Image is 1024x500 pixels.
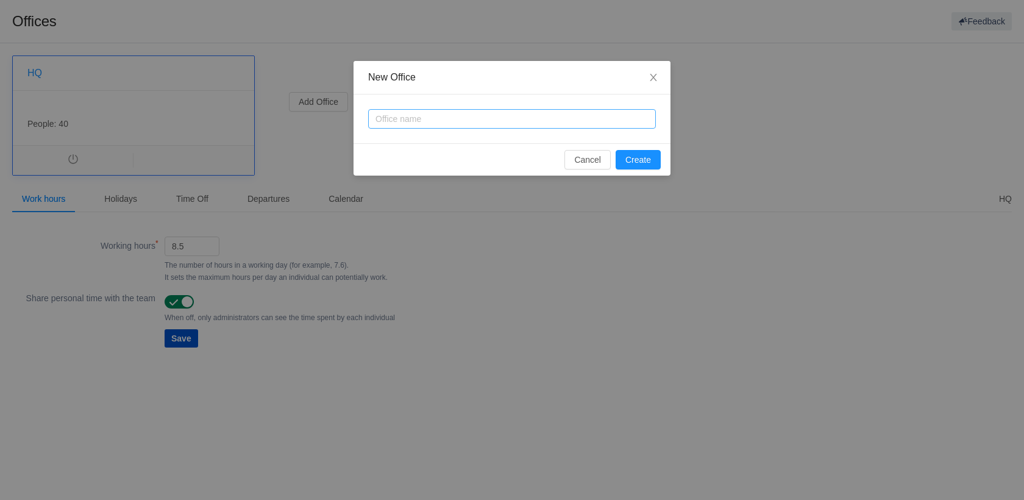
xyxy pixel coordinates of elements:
button: Cancel [564,150,611,170]
input: Office name [368,109,656,129]
div: New Office [368,71,656,84]
button: Create [616,150,661,170]
button: Close [636,61,670,95]
i: icon: close [649,73,658,82]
